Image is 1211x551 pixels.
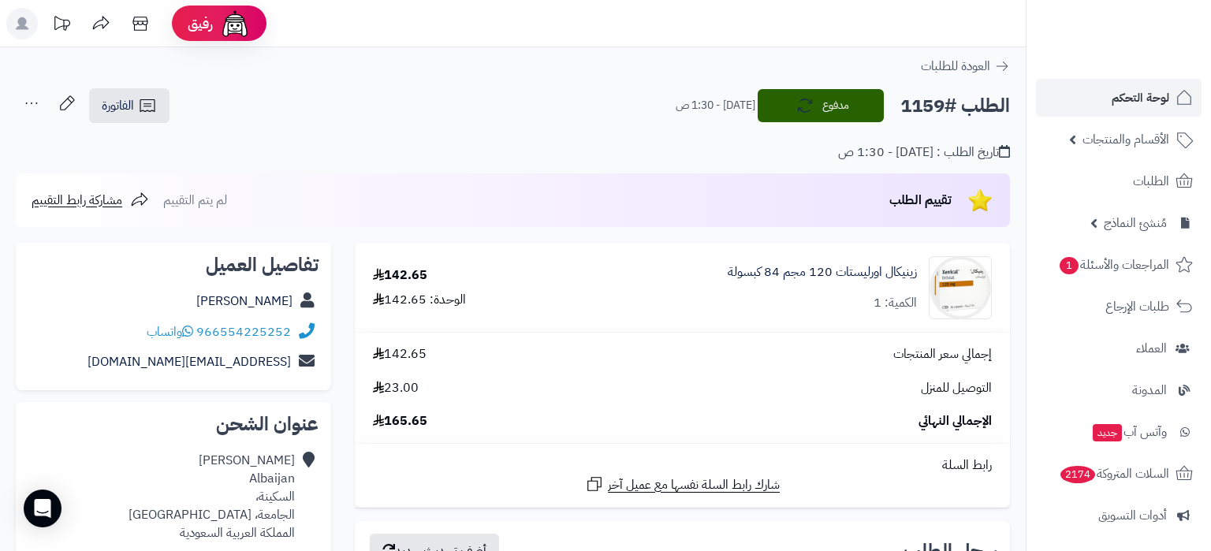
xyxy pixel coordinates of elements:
[1082,128,1169,151] span: الأقسام والمنتجات
[89,88,170,123] a: الفاتورة
[1133,170,1169,192] span: الطلبات
[1036,329,1202,367] a: العملاء
[1105,296,1169,318] span: طلبات الإرجاع
[893,345,992,363] span: إجمالي سعر المنتجات
[889,191,952,210] span: تقييم الطلب
[32,191,149,210] a: مشاركة رابط التقييم
[1036,413,1202,451] a: وآتس آبجديد
[373,266,427,285] div: 142.65
[102,96,134,115] span: الفاتورة
[1060,466,1095,483] span: 2174
[1036,79,1202,117] a: لوحة التحكم
[1059,463,1169,485] span: السلات المتروكة
[918,412,992,430] span: الإجمالي النهائي
[1098,504,1167,527] span: أدوات التسويق
[1036,497,1202,534] a: أدوات التسويق
[28,255,319,274] h2: تفاصيل العميل
[1112,87,1169,109] span: لوحة التحكم
[1036,288,1202,326] a: طلبات الإرجاع
[758,89,884,122] button: مدفوع
[196,322,291,341] a: 966554225252
[1060,257,1079,274] span: 1
[728,263,917,281] a: زينيكال اورليستات 120 مجم 84 كبسولة
[196,292,293,311] a: [PERSON_NAME]
[676,98,755,114] small: [DATE] - 1:30 ص
[42,8,81,43] a: تحديثات المنصة
[373,379,419,397] span: 23.00
[28,415,319,434] h2: عنوان الشحن
[219,8,251,39] img: ai-face.png
[147,322,193,341] a: واتساب
[921,57,990,76] span: العودة للطلبات
[1104,212,1167,234] span: مُنشئ النماذج
[24,490,61,527] div: Open Intercom Messenger
[1036,371,1202,409] a: المدونة
[32,191,122,210] span: مشاركة رابط التقييم
[1091,421,1167,443] span: وآتس آب
[373,345,427,363] span: 142.65
[1036,162,1202,200] a: الطلبات
[585,475,780,494] a: شارك رابط السلة نفسها مع عميل آخر
[1036,455,1202,493] a: السلات المتروكة2174
[163,191,227,210] span: لم يتم التقييم
[1136,337,1167,359] span: العملاء
[608,476,780,494] span: شارك رابط السلة نفسها مع عميل آخر
[188,14,213,33] span: رفيق
[930,256,991,319] img: 459618a9213f32503eb2243de56d0f16aed8-90x90.jpg
[838,143,1010,162] div: تاريخ الطلب : [DATE] - 1:30 ص
[1104,39,1196,73] img: logo-2.png
[361,456,1004,475] div: رابط السلة
[1093,424,1122,441] span: جديد
[921,379,992,397] span: التوصيل للمنزل
[129,452,295,542] div: [PERSON_NAME] Albaijan السكينة، الجامعة، [GEOGRAPHIC_DATA] المملكة العربية السعودية
[1132,379,1167,401] span: المدونة
[373,291,466,309] div: الوحدة: 142.65
[1036,246,1202,284] a: المراجعات والأسئلة1
[373,412,427,430] span: 165.65
[88,352,291,371] a: [EMAIL_ADDRESS][DOMAIN_NAME]
[1058,254,1169,276] span: المراجعات والأسئلة
[874,294,917,312] div: الكمية: 1
[921,57,1010,76] a: العودة للطلبات
[900,90,1010,122] h2: الطلب #1159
